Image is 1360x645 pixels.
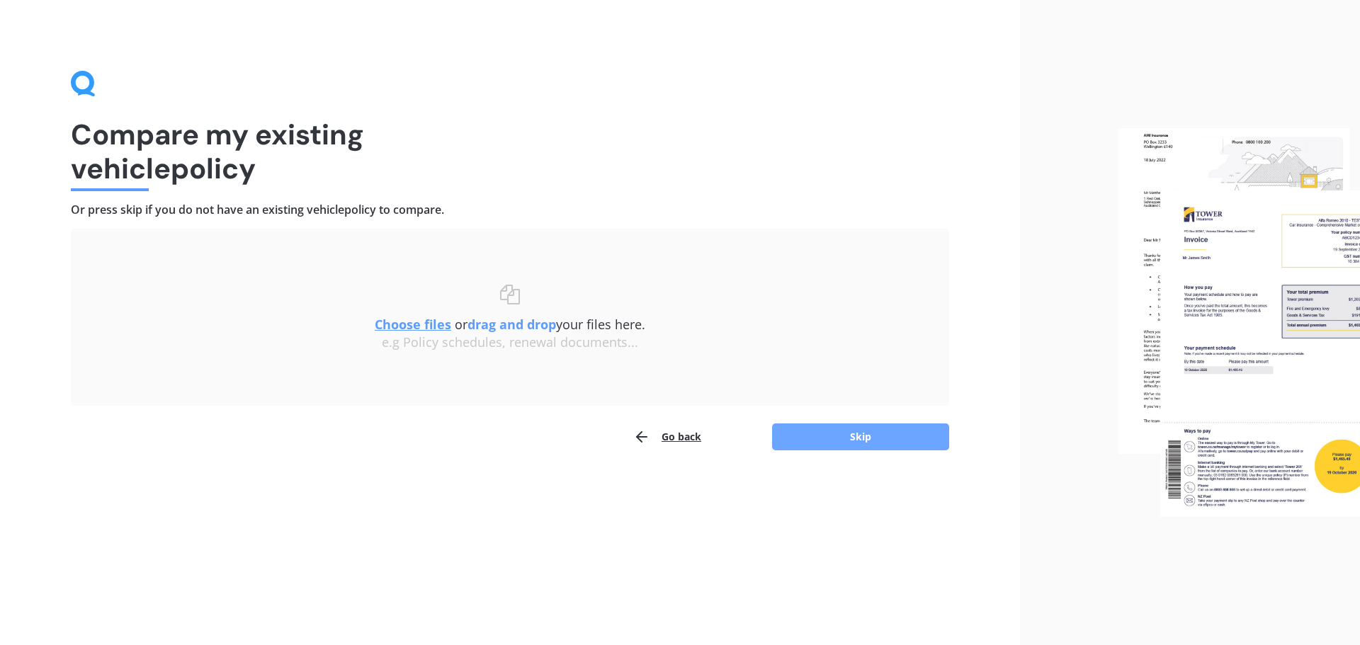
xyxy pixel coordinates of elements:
[375,316,645,333] span: or your files here.
[772,423,949,450] button: Skip
[71,202,949,217] h4: Or press skip if you do not have an existing vehicle policy to compare.
[633,423,701,451] button: Go back
[375,316,451,333] u: Choose files
[99,335,921,350] div: e.g Policy schedules, renewal documents...
[1118,128,1360,518] img: files.webp
[467,316,556,333] b: drag and drop
[71,118,949,185] h1: Compare my existing vehicle policy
